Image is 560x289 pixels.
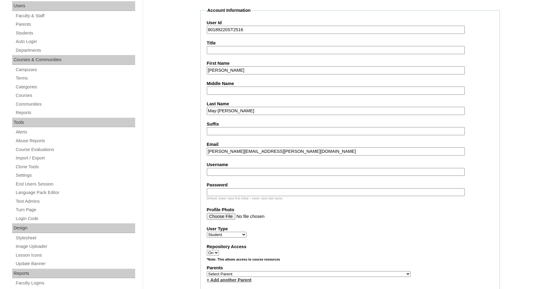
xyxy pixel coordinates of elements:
[15,180,135,188] a: End Users Session
[207,226,493,232] label: User Type
[207,80,493,87] label: Middle Name
[15,234,135,242] a: Stylesheet
[12,223,135,233] div: Design
[207,278,252,282] a: + Add another Parent
[207,121,493,127] label: Suffix
[207,60,493,67] label: First Name
[15,172,135,179] a: Settings
[15,109,135,117] a: Reports
[15,198,135,205] a: Test Admins
[207,101,493,107] label: Last Name
[12,269,135,278] div: Reports
[15,29,135,37] a: Students
[15,279,135,287] a: Faculty Logins
[12,1,135,11] div: Users
[207,162,493,168] label: Username
[15,163,135,171] a: Clone Tools
[15,66,135,74] a: Campuses
[15,189,135,196] a: Language Pack Editor
[207,141,493,148] label: Email
[15,92,135,99] a: Courses
[15,215,135,222] a: Login Code
[15,38,135,45] a: Auto Login
[207,7,251,14] legend: Account Information
[15,100,135,108] a: Communities
[15,12,135,20] a: Faculty & Staff
[15,146,135,153] a: Course Evaluations
[12,55,135,65] div: Courses & Communities
[15,243,135,250] a: Image Uploader
[207,265,493,271] label: Parents
[12,118,135,127] div: Tools
[15,74,135,82] a: Terms
[207,196,493,201] div: Default: lower case first initial + lower case last name.
[207,207,493,213] label: Profile Photo
[15,154,135,162] a: Import / Export
[207,20,493,26] label: User Id
[15,47,135,54] a: Departments
[207,182,493,188] label: Password
[15,260,135,268] a: Update Banner
[15,21,135,28] a: Parents
[15,128,135,136] a: Alerts
[15,137,135,145] a: Abuse Reports
[207,244,493,250] label: Repository Access
[15,83,135,91] a: Categories
[207,40,493,46] label: Title
[15,206,135,214] a: Turn Page
[207,257,493,265] div: *Note: This allows access to course resources
[15,251,135,259] a: Lesson Icons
